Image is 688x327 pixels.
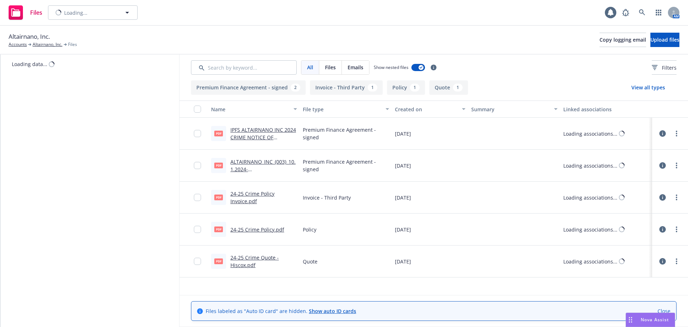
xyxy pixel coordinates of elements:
[64,9,87,17] span: Loading...
[194,194,201,201] input: Toggle Row Selected
[563,130,617,137] div: Loading associations...
[672,129,681,138] a: more
[563,162,617,169] div: Loading associations...
[453,84,463,92] div: 1
[303,126,389,141] span: Premium Finance Agreement - signed
[214,163,223,168] span: pdf
[672,225,681,234] a: more
[12,60,47,68] div: Loading data...
[650,33,679,47] button: Upload files
[672,161,681,170] a: more
[652,64,677,71] span: Filters
[9,32,50,41] span: Altairnano, Inc.
[194,258,201,265] input: Toggle Row Selected
[33,41,62,48] a: Altairnano, Inc.
[395,106,458,113] div: Created on
[563,258,617,265] div: Loading associations...
[429,80,468,95] button: Quote
[9,41,27,48] a: Accounts
[291,84,300,92] div: 2
[214,226,223,232] span: pdf
[626,313,675,327] button: Nova Assist
[641,317,669,323] span: Nova Assist
[68,41,77,48] span: Files
[194,162,201,169] input: Toggle Row Selected
[30,10,42,15] span: Files
[599,36,646,43] span: Copy logging email
[651,5,666,20] a: Switch app
[48,5,138,20] button: Loading...
[620,80,677,95] button: View all types
[395,130,411,137] span: [DATE]
[563,106,649,113] div: Linked associations
[410,84,420,92] div: 1
[300,101,392,118] button: File type
[214,131,223,136] span: pdf
[658,307,670,315] a: Close
[471,106,549,113] div: Summary
[206,307,356,315] span: Files labeled as "Auto ID card" are hidden.
[635,5,649,20] a: Search
[194,130,201,137] input: Toggle Row Selected
[211,106,289,113] div: Name
[230,190,274,205] a: 24-25 Crime Policy Invoice.pdf
[230,158,296,188] a: ALTAIRNANO_INC_(003)_10.1.2024-9.30.2025_IPFS_agreement_signed (1).pdf
[392,101,469,118] button: Created on
[563,226,617,233] div: Loading associations...
[194,226,201,233] input: Toggle Row Selected
[618,5,633,20] a: Report a Bug
[652,60,677,75] button: Filters
[208,101,300,118] button: Name
[230,254,279,268] a: 24-25 Crime Quote - Hiscox.pdf
[309,308,356,314] a: Show auto ID cards
[599,33,646,47] button: Copy logging email
[560,101,652,118] button: Linked associations
[395,162,411,169] span: [DATE]
[374,64,408,70] span: Show nested files
[303,194,351,201] span: Invoice - Third Party
[387,80,425,95] button: Policy
[368,84,377,92] div: 1
[650,36,679,43] span: Upload files
[672,257,681,266] a: more
[395,194,411,201] span: [DATE]
[6,3,45,23] a: Files
[395,258,411,265] span: [DATE]
[626,313,635,327] div: Drag to move
[230,226,284,233] a: 24-25 Crime Policy.pdf
[310,80,383,95] button: Invoice - Third Party
[468,101,560,118] button: Summary
[325,64,336,71] span: Files
[348,64,363,71] span: Emails
[303,158,389,173] span: Premium Finance Agreement - signed
[303,226,316,233] span: Policy
[191,60,297,75] input: Search by keyword...
[191,80,306,95] button: Premium Finance Agreement - signed
[303,106,381,113] div: File type
[395,226,411,233] span: [DATE]
[662,64,677,71] span: Filters
[563,194,617,201] div: Loading associations...
[230,126,296,156] a: IPFS ALTAIRNANO INC 2024 CRIME NOTICE OF ACCEPTANCE AND OF ASSIGNMENT.pdf
[214,258,223,264] span: pdf
[303,258,317,265] span: Quote
[194,106,201,113] input: Select all
[214,195,223,200] span: pdf
[307,64,313,71] span: All
[672,193,681,202] a: more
